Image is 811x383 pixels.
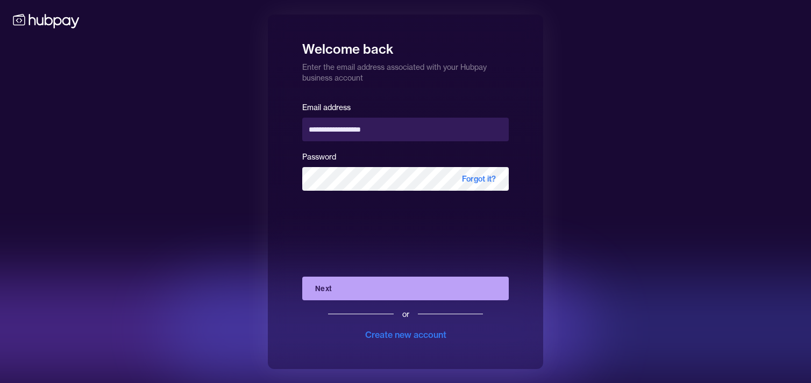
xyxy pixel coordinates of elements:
button: Next [302,277,509,300]
div: Create new account [365,328,446,341]
p: Enter the email address associated with your Hubpay business account [302,57,509,83]
label: Password [302,152,336,162]
label: Email address [302,103,351,112]
h1: Welcome back [302,34,509,57]
div: or [402,309,409,320]
span: Forgot it? [449,167,509,191]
